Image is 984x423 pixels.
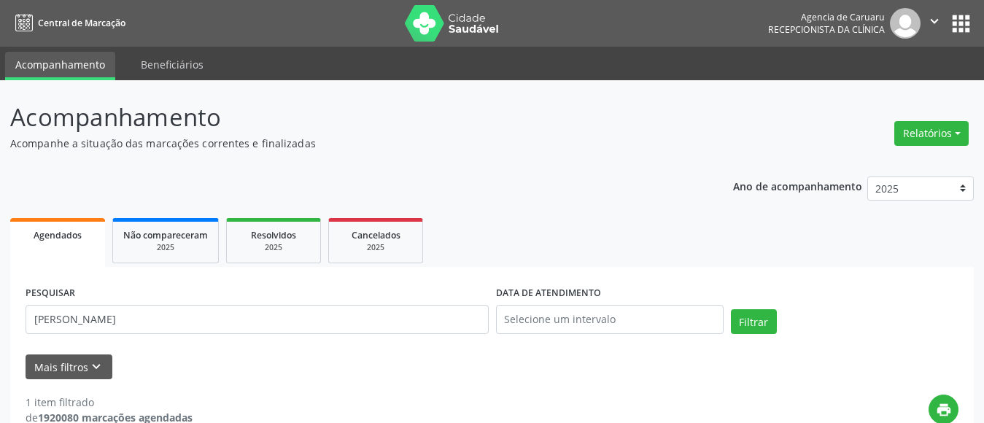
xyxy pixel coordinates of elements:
span: Resolvidos [251,229,296,241]
input: Selecione um intervalo [496,305,724,334]
span: Recepcionista da clínica [768,23,885,36]
label: PESQUISAR [26,282,75,305]
span: Cancelados [352,229,400,241]
button:  [921,8,948,39]
div: Agencia de Caruaru [768,11,885,23]
div: 2025 [237,242,310,253]
button: Mais filtroskeyboard_arrow_down [26,354,112,380]
button: apps [948,11,974,36]
img: img [890,8,921,39]
p: Acompanhamento [10,99,685,136]
button: Relatórios [894,121,969,146]
span: Não compareceram [123,229,208,241]
span: Agendados [34,229,82,241]
span: Central de Marcação [38,17,125,29]
i: keyboard_arrow_down [88,359,104,375]
button: Filtrar [731,309,777,334]
label: DATA DE ATENDIMENTO [496,282,601,305]
div: 2025 [123,242,208,253]
i: print [936,402,952,418]
i:  [926,13,942,29]
p: Ano de acompanhamento [733,176,862,195]
p: Acompanhe a situação das marcações correntes e finalizadas [10,136,685,151]
div: 1 item filtrado [26,395,193,410]
a: Beneficiários [131,52,214,77]
a: Acompanhamento [5,52,115,80]
a: Central de Marcação [10,11,125,35]
input: Nome, código do beneficiário ou CPF [26,305,489,334]
div: 2025 [339,242,412,253]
